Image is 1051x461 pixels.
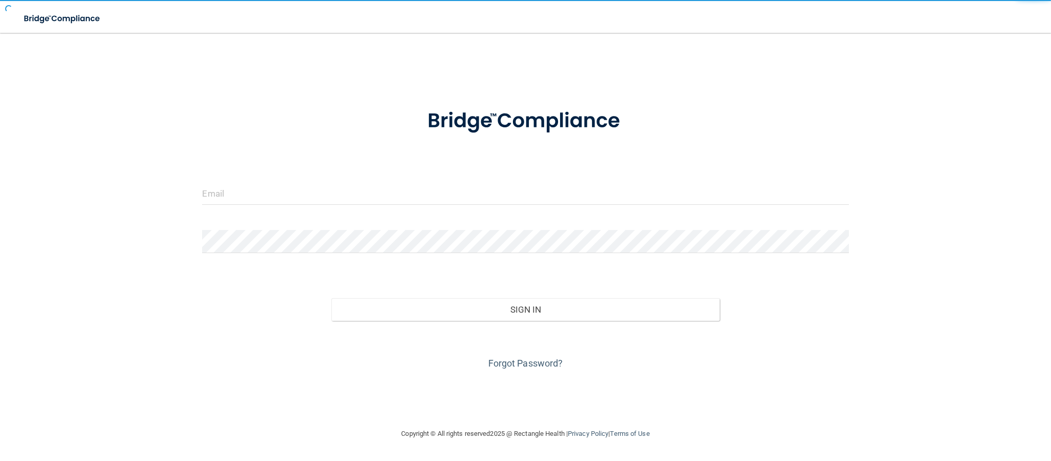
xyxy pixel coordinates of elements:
a: Terms of Use [610,430,649,437]
img: bridge_compliance_login_screen.278c3ca4.svg [406,94,645,148]
a: Privacy Policy [568,430,608,437]
a: Forgot Password? [488,358,563,369]
div: Copyright © All rights reserved 2025 @ Rectangle Health | | [339,417,713,450]
input: Email [202,182,848,205]
img: bridge_compliance_login_screen.278c3ca4.svg [15,8,110,29]
button: Sign In [331,298,719,321]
